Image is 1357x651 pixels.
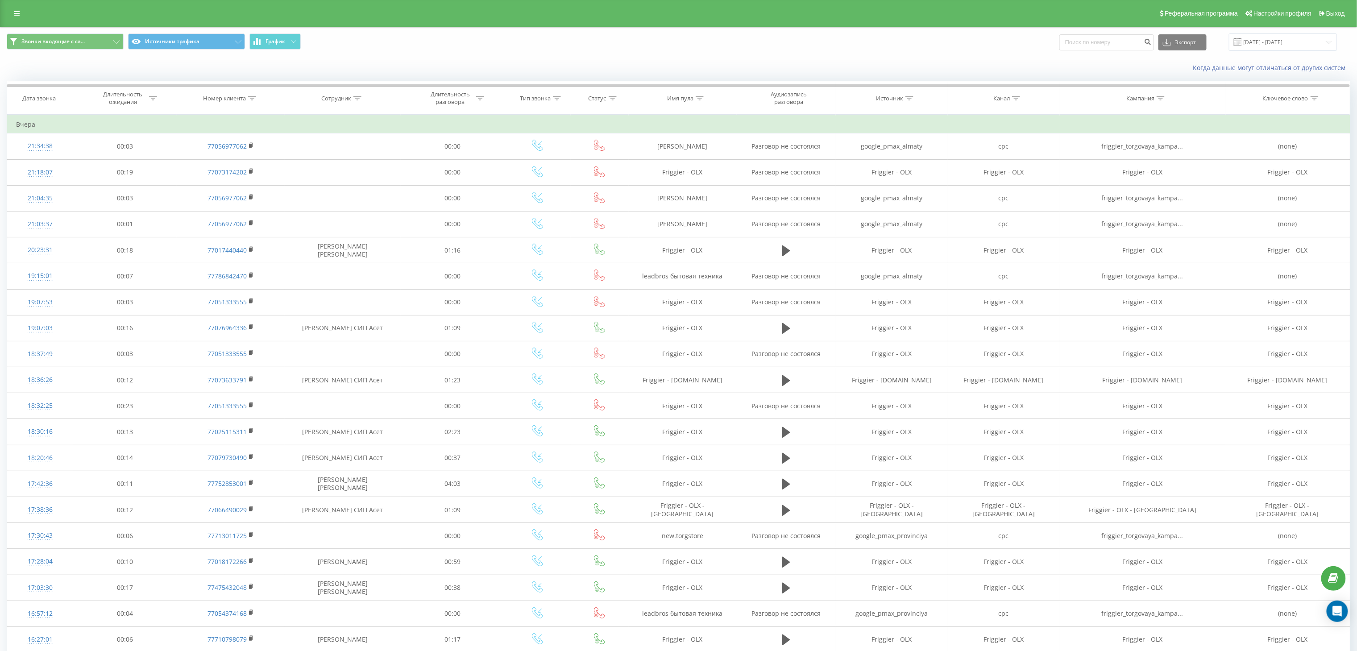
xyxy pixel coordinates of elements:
[16,449,64,467] div: 18:20:46
[16,553,64,570] div: 17:28:04
[1225,211,1350,237] td: (none)
[207,427,247,436] a: 77025115311
[629,471,737,497] td: Friggier - OLX
[836,523,948,549] td: google_pmax_provinciya
[207,506,247,514] a: 77066490029
[1060,419,1226,445] td: Friggier - OLX
[249,33,301,50] button: График
[207,557,247,566] a: 77018172266
[73,159,177,185] td: 00:19
[73,601,177,626] td: 00:04
[16,475,64,493] div: 17:42:36
[207,531,247,540] a: 77713011725
[321,95,351,102] div: Сотрудник
[401,263,504,289] td: 00:00
[16,190,64,207] div: 21:04:35
[751,220,821,228] span: Разговор не состоялся
[207,323,247,332] a: 77076964336
[73,497,177,523] td: 00:12
[207,246,247,254] a: 77017440440
[836,393,948,419] td: Friggier - OLX
[207,298,247,306] a: 77051333555
[1060,471,1226,497] td: Friggier - OLX
[1225,263,1350,289] td: (none)
[948,445,1060,471] td: Friggier - OLX
[1326,10,1345,17] span: Выход
[1193,63,1350,72] a: Когда данные могут отличаться от других систем
[1225,575,1350,601] td: Friggier - OLX
[629,419,737,445] td: Friggier - OLX
[836,263,948,289] td: google_pmax_almaty
[1060,367,1226,393] td: Friggier - [DOMAIN_NAME]
[948,497,1060,523] td: Friggier - OLX - [GEOGRAPHIC_DATA]
[401,367,504,393] td: 01:23
[836,367,948,393] td: Friggier - [DOMAIN_NAME]
[836,159,948,185] td: Friggier - OLX
[948,289,1060,315] td: Friggier - OLX
[16,319,64,337] div: 19:07:03
[948,185,1060,211] td: cpc
[1102,531,1183,540] span: friggier_torgovaya_kampa...
[207,349,247,358] a: 77051333555
[948,523,1060,549] td: cpc
[948,367,1060,393] td: Friggier - [DOMAIN_NAME]
[401,237,504,263] td: 01:16
[22,95,56,102] div: Дата звонка
[1225,393,1350,419] td: Friggier - OLX
[948,341,1060,367] td: Friggier - OLX
[1225,133,1350,159] td: (none)
[285,471,401,497] td: [PERSON_NAME] [PERSON_NAME]
[1225,185,1350,211] td: (none)
[16,631,64,648] div: 16:27:01
[16,605,64,622] div: 16:57:12
[21,38,85,45] span: Звонки входящие с са...
[629,601,737,626] td: leadbros бытовая техника
[401,341,504,367] td: 00:00
[401,315,504,341] td: 01:09
[285,315,401,341] td: [PERSON_NAME] СИП Асет
[73,549,177,575] td: 00:10
[207,583,247,592] a: 77475432048
[207,479,247,488] a: 77752853001
[285,445,401,471] td: [PERSON_NAME] СИП Асет
[73,315,177,341] td: 00:16
[1165,10,1238,17] span: Реферальная программа
[589,95,606,102] div: Статус
[426,91,474,106] div: Длительность разговора
[1060,575,1226,601] td: Friggier - OLX
[16,423,64,440] div: 18:30:16
[16,579,64,597] div: 17:03:30
[16,294,64,311] div: 19:07:53
[73,263,177,289] td: 00:07
[836,289,948,315] td: Friggier - OLX
[401,185,504,211] td: 00:00
[836,471,948,497] td: Friggier - OLX
[401,393,504,419] td: 00:00
[1126,95,1154,102] div: Кампания
[207,453,247,462] a: 77079730490
[1225,523,1350,549] td: (none)
[751,168,821,176] span: Разговор не состоялся
[751,298,821,306] span: Разговор не состоялся
[1102,220,1183,228] span: friggier_torgovaya_kampa...
[876,95,903,102] div: Источник
[629,497,737,523] td: Friggier - OLX - [GEOGRAPHIC_DATA]
[1060,549,1226,575] td: Friggier - OLX
[836,497,948,523] td: Friggier - OLX - [GEOGRAPHIC_DATA]
[1060,393,1226,419] td: Friggier - OLX
[751,402,821,410] span: Разговор не состоялся
[207,168,247,176] a: 77073174202
[948,159,1060,185] td: Friggier - OLX
[836,575,948,601] td: Friggier - OLX
[401,159,504,185] td: 00:00
[99,91,147,106] div: Длительность ожидания
[948,315,1060,341] td: Friggier - OLX
[629,185,737,211] td: [PERSON_NAME]
[401,211,504,237] td: 00:00
[207,272,247,280] a: 77786842470
[7,33,124,50] button: Звонки входящие с са...
[73,133,177,159] td: 00:03
[207,220,247,228] a: 77056977062
[836,133,948,159] td: google_pmax_almaty
[73,185,177,211] td: 00:03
